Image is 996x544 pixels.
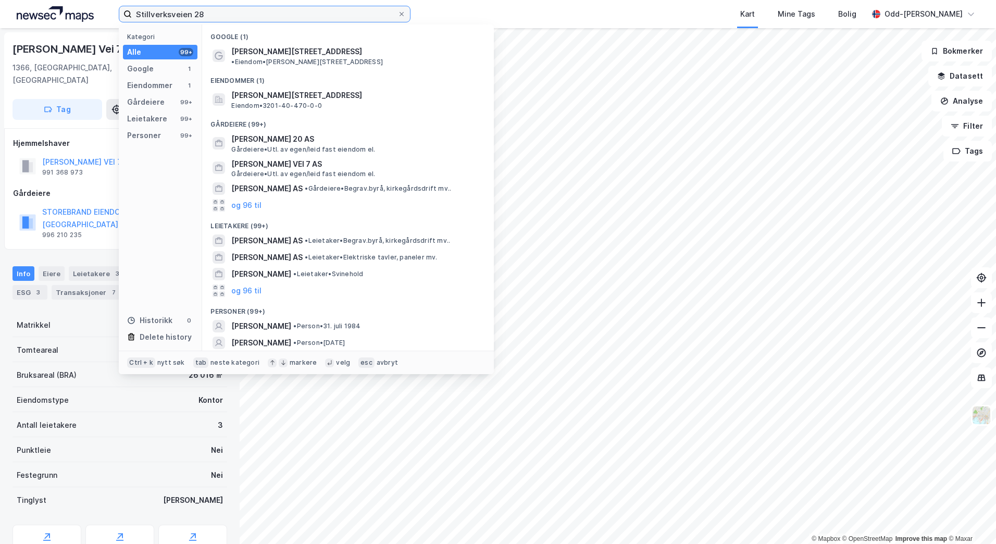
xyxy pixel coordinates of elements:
[377,358,398,367] div: avbryt
[39,266,65,281] div: Eiere
[179,98,193,106] div: 99+
[922,41,992,61] button: Bokmerker
[17,369,77,381] div: Bruksareal (BRA)
[231,234,303,247] span: [PERSON_NAME] AS
[231,182,303,195] span: [PERSON_NAME] AS
[140,331,192,343] div: Delete history
[231,45,362,58] span: [PERSON_NAME][STREET_ADDRESS]
[972,405,991,425] img: Z
[127,357,155,368] div: Ctrl + k
[293,322,296,330] span: •
[211,444,223,456] div: Nei
[231,285,262,297] button: og 96 til
[778,8,815,20] div: Mine Tags
[231,133,481,145] span: [PERSON_NAME] 20 AS
[17,394,69,406] div: Eiendomstype
[13,41,124,57] div: [PERSON_NAME] Vei 7
[336,358,350,367] div: velg
[305,237,450,245] span: Leietaker • Begrav.byrå, kirkegårdsdrift mv..
[17,6,94,22] img: logo.a4113a55bc3d86da70a041830d287a7e.svg
[127,96,165,108] div: Gårdeiere
[127,129,161,142] div: Personer
[305,253,308,261] span: •
[305,184,308,192] span: •
[179,48,193,56] div: 99+
[928,66,992,86] button: Datasett
[17,494,46,506] div: Tinglyst
[127,46,141,58] div: Alle
[13,61,145,86] div: 1366, [GEOGRAPHIC_DATA], [GEOGRAPHIC_DATA]
[163,494,223,506] div: [PERSON_NAME]
[305,253,437,262] span: Leietaker • Elektriske tavler, paneler mv.
[895,535,947,542] a: Improve this map
[305,237,308,244] span: •
[293,339,345,347] span: Person • [DATE]
[179,131,193,140] div: 99+
[293,339,296,347] span: •
[231,337,291,349] span: [PERSON_NAME]
[13,187,227,200] div: Gårdeiere
[885,8,963,20] div: Odd-[PERSON_NAME]
[42,231,82,239] div: 996 210 235
[210,358,259,367] div: neste kategori
[944,494,996,544] div: Kontrollprogram for chat
[42,168,83,177] div: 991 368 973
[17,319,51,331] div: Matrikkel
[185,81,193,90] div: 1
[231,145,375,154] span: Gårdeiere • Utl. av egen/leid fast eiendom el.
[293,270,296,278] span: •
[157,358,185,367] div: nytt søk
[202,68,494,87] div: Eiendommer (1)
[842,535,893,542] a: OpenStreetMap
[231,199,262,212] button: og 96 til
[108,287,119,298] div: 7
[231,158,481,170] span: [PERSON_NAME] VEI 7 AS
[931,91,992,112] button: Analyse
[944,494,996,544] iframe: Chat Widget
[231,251,303,264] span: [PERSON_NAME] AS
[231,320,291,332] span: [PERSON_NAME]
[812,535,840,542] a: Mapbox
[231,89,481,102] span: [PERSON_NAME][STREET_ADDRESS]
[127,314,172,327] div: Historikk
[358,357,375,368] div: esc
[69,266,127,281] div: Leietakere
[202,214,494,232] div: Leietakere (99+)
[13,266,34,281] div: Info
[231,102,322,110] span: Eiendom • 3201-40-470-0-0
[185,316,193,325] div: 0
[293,322,360,330] span: Person • 31. juli 1984
[185,65,193,73] div: 1
[13,137,227,150] div: Hjemmelshaver
[132,6,397,22] input: Søk på adresse, matrikkel, gårdeiere, leietakere eller personer
[13,99,102,120] button: Tag
[17,344,58,356] div: Tomteareal
[231,268,291,280] span: [PERSON_NAME]
[943,141,992,162] button: Tags
[33,287,43,298] div: 3
[293,270,363,278] span: Leietaker • Svinehold
[52,285,123,300] div: Transaksjoner
[202,299,494,318] div: Personer (99+)
[112,268,122,279] div: 3
[198,394,223,406] div: Kontor
[17,469,57,481] div: Festegrunn
[231,58,234,66] span: •
[290,358,317,367] div: markere
[13,285,47,300] div: ESG
[202,24,494,43] div: Google (1)
[127,63,154,75] div: Google
[189,369,223,381] div: 26 016 ㎡
[740,8,755,20] div: Kart
[127,79,172,92] div: Eiendommer
[127,113,167,125] div: Leietakere
[305,184,451,193] span: Gårdeiere • Begrav.byrå, kirkegårdsdrift mv..
[202,112,494,131] div: Gårdeiere (99+)
[17,419,77,431] div: Antall leietakere
[17,444,51,456] div: Punktleie
[942,116,992,137] button: Filter
[211,469,223,481] div: Nei
[179,115,193,123] div: 99+
[193,357,209,368] div: tab
[127,33,197,41] div: Kategori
